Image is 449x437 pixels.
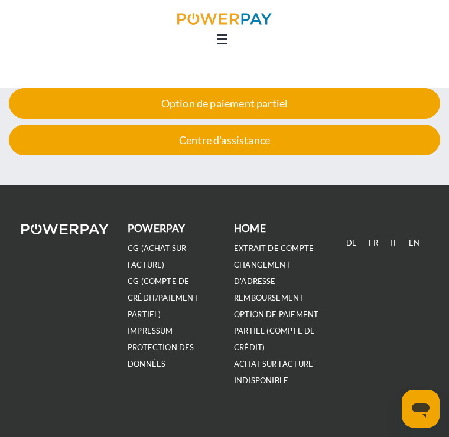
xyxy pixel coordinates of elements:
a: FR [363,229,383,257]
a: IMPRESSUM [128,326,173,336]
a: CG (Compte de crédit/paiement partiel) [128,276,199,319]
a: Option de paiement partiel [6,88,443,119]
div: Centre d'assistance [9,125,440,155]
a: EN [403,229,425,257]
img: logo-powerpay-white.svg [21,223,109,235]
a: EXTRAIT DE COMPTE [234,243,314,253]
a: CG (achat sur facture) [128,243,186,270]
b: POWERPAY [128,222,185,234]
a: Changement d'adresse [234,260,291,286]
a: Centre d'assistance [6,125,443,155]
a: REMBOURSEMENT [234,293,304,303]
a: IT [384,229,403,257]
img: logo-powerpay.svg [177,13,272,25]
a: PROTECTION DES DONNÉES [128,343,194,369]
a: OPTION DE PAIEMENT PARTIEL (Compte de crédit) [234,309,318,353]
iframe: Bouton de lancement de la fenêtre de messagerie [402,390,440,428]
div: Option de paiement partiel [9,88,440,119]
b: Home [234,222,266,234]
a: ACHAT SUR FACTURE INDISPONIBLE [234,359,313,386]
a: DE [340,229,363,257]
